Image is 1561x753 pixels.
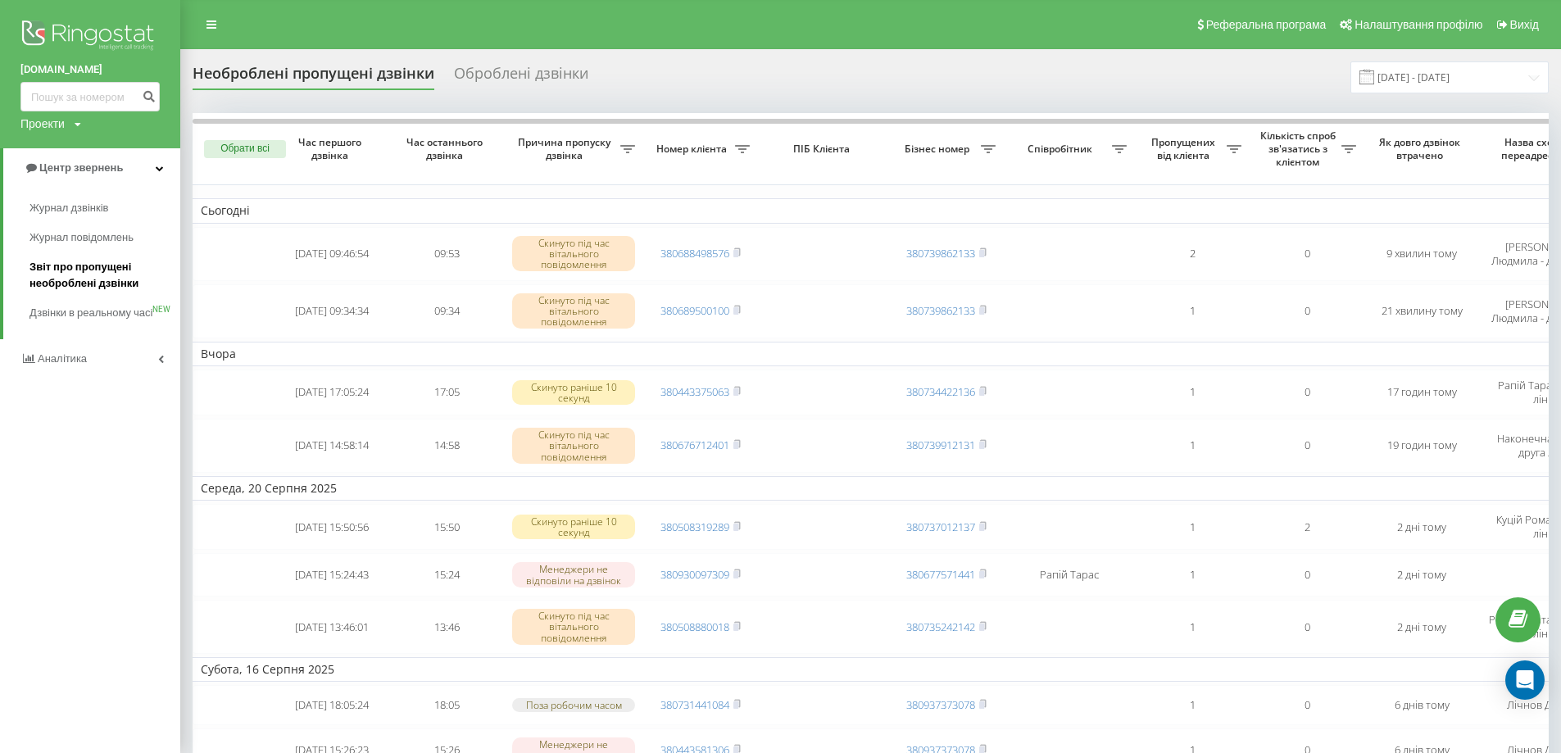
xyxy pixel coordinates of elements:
[906,438,975,452] a: 380739912131
[275,227,389,281] td: [DATE] 09:46:54
[1135,504,1250,550] td: 1
[1012,143,1112,156] span: Співробітник
[906,619,975,634] a: 380735242142
[512,293,635,329] div: Скинуто під час вітального повідомлення
[772,143,875,156] span: ПІБ Клієнта
[29,252,180,298] a: Звіт про пропущені необроблені дзвінки
[1250,227,1364,281] td: 0
[275,419,389,473] td: [DATE] 14:58:14
[275,685,389,725] td: [DATE] 18:05:24
[1250,553,1364,597] td: 0
[1135,553,1250,597] td: 1
[1364,419,1479,473] td: 19 годин тому
[1135,370,1250,415] td: 1
[512,428,635,464] div: Скинуто під час вітального повідомлення
[402,136,491,161] span: Час останнього дзвінка
[1250,370,1364,415] td: 0
[275,370,389,415] td: [DATE] 17:05:24
[1364,227,1479,281] td: 9 хвилин тому
[3,148,180,188] a: Центр звернень
[906,697,975,712] a: 380937373078
[20,116,65,132] div: Проекти
[29,305,152,321] span: Дзвінки в реальному часі
[389,504,504,550] td: 15:50
[660,438,729,452] a: 380676712401
[1206,18,1327,31] span: Реферальна програма
[660,567,729,582] a: 380930097309
[1364,370,1479,415] td: 17 годин тому
[906,384,975,399] a: 380734422136
[512,136,620,161] span: Причина пропуску дзвінка
[1250,504,1364,550] td: 2
[29,200,108,216] span: Журнал дзвінків
[1135,227,1250,281] td: 2
[20,61,160,78] a: [DOMAIN_NAME]
[1143,136,1227,161] span: Пропущених від клієнта
[389,685,504,725] td: 18:05
[20,16,160,57] img: Ringostat logo
[193,65,434,90] div: Необроблені пропущені дзвінки
[389,553,504,597] td: 15:24
[897,143,981,156] span: Бізнес номер
[29,298,180,328] a: Дзвінки в реальному часіNEW
[1135,419,1250,473] td: 1
[454,65,588,90] div: Оброблені дзвінки
[1135,600,1250,654] td: 1
[29,229,134,246] span: Журнал повідомлень
[660,519,729,534] a: 380508319289
[29,193,180,223] a: Журнал дзвінків
[906,246,975,261] a: 380739862133
[512,562,635,587] div: Менеджери не відповіли на дзвінок
[1355,18,1482,31] span: Налаштування профілю
[275,504,389,550] td: [DATE] 15:50:56
[1250,419,1364,473] td: 0
[1004,553,1135,597] td: Рапій Тарас
[275,600,389,654] td: [DATE] 13:46:01
[389,419,504,473] td: 14:58
[660,303,729,318] a: 380689500100
[38,352,87,365] span: Аналiтика
[1505,660,1545,700] div: Open Intercom Messenger
[1135,685,1250,725] td: 1
[389,284,504,338] td: 09:34
[389,600,504,654] td: 13:46
[29,223,180,252] a: Журнал повідомлень
[660,697,729,712] a: 380731441084
[512,609,635,645] div: Скинуто під час вітального повідомлення
[906,519,975,534] a: 380737012137
[20,82,160,111] input: Пошук за номером
[1510,18,1539,31] span: Вихід
[1250,600,1364,654] td: 0
[1364,284,1479,338] td: 21 хвилину тому
[275,284,389,338] td: [DATE] 09:34:34
[389,227,504,281] td: 09:53
[660,384,729,399] a: 380443375063
[906,303,975,318] a: 380739862133
[39,161,123,174] span: Центр звернень
[389,370,504,415] td: 17:05
[1377,136,1466,161] span: Як довго дзвінок втрачено
[512,698,635,712] div: Поза робочим часом
[512,380,635,405] div: Скинуто раніше 10 секунд
[906,567,975,582] a: 380677571441
[1258,129,1341,168] span: Кількість спроб зв'язатись з клієнтом
[512,515,635,539] div: Скинуто раніше 10 секунд
[1364,504,1479,550] td: 2 дні тому
[1135,284,1250,338] td: 1
[1364,600,1479,654] td: 2 дні тому
[1364,685,1479,725] td: 6 днів тому
[1364,553,1479,597] td: 2 дні тому
[651,143,735,156] span: Номер клієнта
[1250,284,1364,338] td: 0
[512,236,635,272] div: Скинуто під час вітального повідомлення
[660,619,729,634] a: 380508880018
[204,140,286,158] button: Обрати всі
[660,246,729,261] a: 380688498576
[288,136,376,161] span: Час першого дзвінка
[275,553,389,597] td: [DATE] 15:24:43
[29,259,172,292] span: Звіт про пропущені необроблені дзвінки
[1250,685,1364,725] td: 0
